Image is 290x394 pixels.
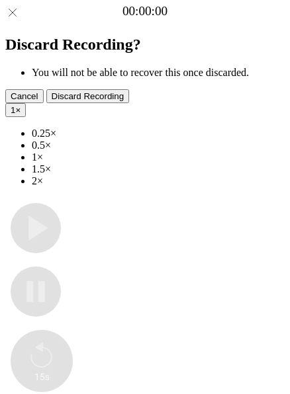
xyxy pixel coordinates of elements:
li: 0.25× [32,128,285,139]
button: Discard Recording [46,89,130,103]
li: 1.5× [32,163,285,175]
button: 1× [5,103,26,117]
button: Cancel [5,89,44,103]
li: You will not be able to recover this once discarded. [32,67,285,79]
li: 1× [32,151,285,163]
li: 2× [32,175,285,187]
li: 0.5× [32,139,285,151]
h2: Discard Recording? [5,36,285,54]
span: 1 [11,105,15,115]
a: 00:00:00 [122,4,168,19]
